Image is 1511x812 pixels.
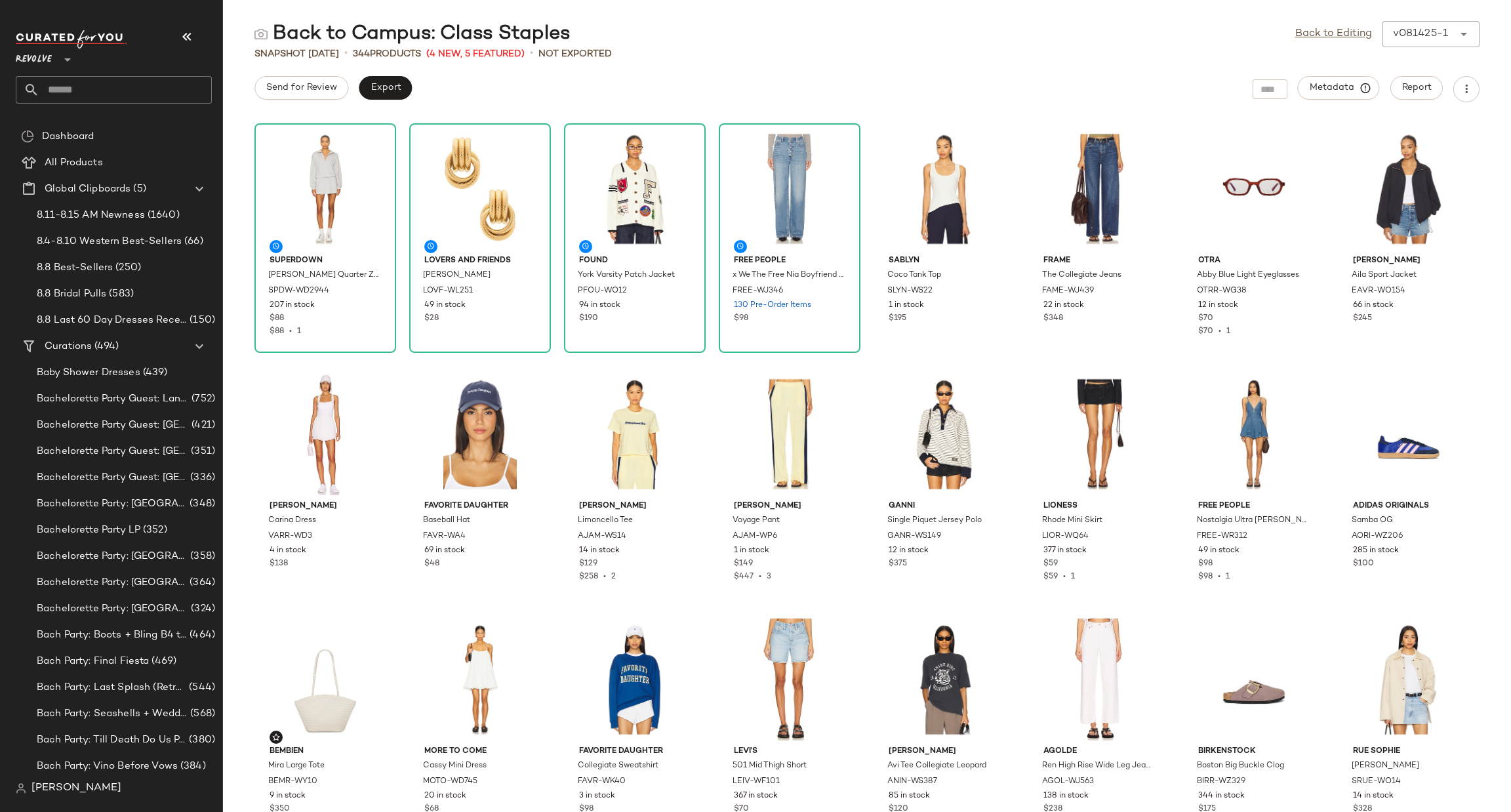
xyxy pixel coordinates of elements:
span: 2 [611,573,616,581]
span: (364) [187,575,215,590]
span: $190 [579,313,598,325]
span: [PERSON_NAME] [423,270,491,281]
span: 12 in stock [1198,300,1238,312]
span: The Collegiate Jeans [1042,270,1121,281]
button: Metadata [1298,76,1380,100]
span: 1 [1226,573,1230,581]
span: Carina Dress [268,515,316,527]
span: (568) [188,706,215,721]
span: Send for Review [266,83,337,93]
span: FRAME [1043,255,1155,267]
span: (351) [188,444,215,459]
span: 66 in stock [1353,300,1394,312]
span: 49 in stock [424,300,466,312]
span: (439) [140,365,168,380]
span: 3 [767,573,771,581]
span: Baby Shower Dresses [37,365,140,380]
span: Bachelorette Party: [GEOGRAPHIC_DATA] [37,601,188,617]
span: • [598,573,611,581]
span: AGOLDE [1043,746,1155,758]
span: Bach Party: Last Splash (Retro [GEOGRAPHIC_DATA]) [37,680,186,695]
a: Back to Editing [1295,26,1372,42]
span: Ganni [889,500,1000,512]
span: $129 [579,558,597,570]
span: Bachelorette Party: [GEOGRAPHIC_DATA] [37,549,188,564]
span: 14 in stock [1353,790,1394,802]
span: BIRKENSTOCK [1198,746,1310,758]
span: Rhode Mini Skirt [1042,515,1102,527]
span: Bachelorette Party Guest: [GEOGRAPHIC_DATA] [37,470,188,485]
span: MORE TO COME [424,746,536,758]
span: • [530,46,533,62]
span: $149 [734,558,753,570]
span: • [284,327,297,336]
span: SRUE-WO14 [1352,776,1401,788]
span: (384) [178,759,206,774]
span: Bachelorette Party Guest: [GEOGRAPHIC_DATA] [37,418,189,433]
span: 85 in stock [889,790,930,802]
span: Lovers and Friends [424,255,536,267]
img: svg%3e [254,28,268,41]
img: AJAM-WP6_V1.jpg [723,373,856,495]
span: [PERSON_NAME] [31,781,121,796]
span: $48 [424,558,439,570]
span: Snapshot [DATE] [254,47,339,61]
img: svg%3e [16,783,26,794]
span: [PERSON_NAME] [270,500,381,512]
span: Ren High Rise Wide Leg Jeans [1042,760,1154,772]
span: GANR-WS149 [887,531,941,542]
span: $59 [1043,573,1058,581]
span: 22 in stock [1043,300,1084,312]
img: SLYN-WS22_V1.jpg [878,128,1011,250]
img: GANR-WS149_V1.jpg [878,373,1011,495]
img: PFOU-WO12_V1.jpg [569,128,701,250]
span: 377 in stock [1043,545,1087,557]
span: LIOR-WQ64 [1042,531,1089,542]
span: AJAM-WS14 [578,531,626,542]
span: $375 [889,558,907,570]
span: [PERSON_NAME] Quarter Zip Dress [268,270,380,281]
span: (324) [188,601,215,617]
div: Products [353,47,421,61]
img: LEIV-WF101_V1.jpg [723,619,856,741]
img: ANIN-WS387_V1.jpg [878,619,1011,741]
span: Curations [45,339,92,354]
span: Cassy Mini Dress [423,760,487,772]
span: adidas Originals [1353,500,1464,512]
img: svg%3e [272,733,280,741]
span: Limoncello Tee [578,515,633,527]
span: Bach Party: Seashells + Wedding Bells [37,706,188,721]
img: BEMR-WY10_V1.jpg [259,619,392,741]
span: FAME-WJ439 [1042,285,1094,297]
span: $447 [734,573,754,581]
span: 1 in stock [889,300,924,312]
span: VARR-WD3 [268,531,312,542]
span: Report [1401,83,1432,93]
span: Metadata [1309,82,1369,94]
img: AGOL-WJ563_V1.jpg [1033,619,1165,741]
span: 344 in stock [1198,790,1245,802]
span: 285 in stock [1353,545,1399,557]
div: Back to Campus: Class Staples [254,21,571,47]
span: (5) [131,182,146,197]
span: x We The Free Nia Boyfriend [PERSON_NAME] [733,270,844,281]
span: $88 [270,327,284,336]
span: (464) [187,628,215,643]
img: FREE-WJ346_V1.jpg [723,128,856,250]
span: Baseball Hat [423,515,470,527]
span: SABLYN [889,255,1000,267]
span: 69 in stock [424,545,465,557]
span: 12 in stock [889,545,929,557]
span: 3 in stock [579,790,615,802]
span: $98 [1198,573,1213,581]
span: $88 [270,313,284,325]
span: [PERSON_NAME] [889,746,1000,758]
span: LEIV-WF101 [733,776,780,788]
span: EAVR-WO154 [1352,285,1405,297]
span: Avi Tee Collegiate Leopard [887,760,986,772]
span: $348 [1043,313,1063,325]
img: OTRR-WG38_V1.jpg [1188,128,1320,250]
span: (752) [189,392,215,407]
span: 130 Pre-Order Items [734,300,811,312]
span: • [1213,573,1226,581]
